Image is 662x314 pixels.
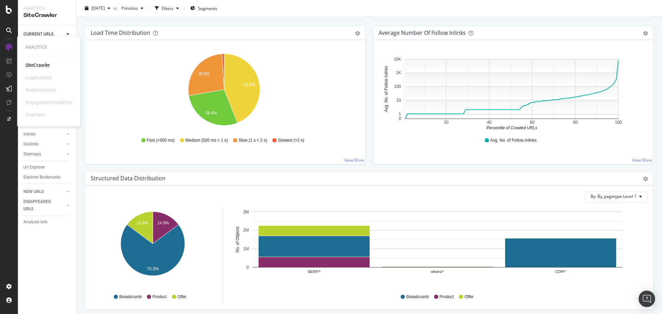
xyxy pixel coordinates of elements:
text: 26.8% [198,71,210,76]
a: CURRENT URLS [23,31,64,38]
text: 0 [399,116,401,121]
text: 40 [487,120,492,125]
div: Outlinks [23,141,39,148]
text: 60 [530,120,535,125]
button: Segments [188,3,220,14]
text: 80 [573,120,578,125]
a: Outlinks [23,141,64,148]
svg: A chart. [91,51,358,131]
svg: A chart. [379,51,645,131]
div: DISAPPEARED URLS [23,198,58,213]
text: CDP/* [555,270,566,274]
text: 43.9% [243,82,255,87]
span: vs [113,5,119,11]
svg: A chart. [232,207,643,287]
text: 14.9% [137,221,148,225]
div: Open Intercom Messenger [639,291,655,307]
div: Analytics [26,44,72,50]
span: 2025 Sep. 3rd [91,5,105,11]
button: Filters [152,3,182,14]
div: gear [643,176,648,181]
text: 1K [396,70,401,75]
span: Breadcrumb [119,294,142,300]
a: Explorer Bookmarks [23,174,71,181]
text: 100 [615,120,622,125]
text: 3M [243,210,249,214]
span: Avg. No. of Follow Inlinks [490,138,537,143]
text: 20 [444,120,449,125]
button: [DATE] [82,3,113,14]
a: SiteCrawler [26,62,50,69]
span: Slowest (>2 s) [278,138,304,143]
text: Avg. No. of Follow Inlinks [384,66,389,113]
div: Explorer Bookmarks [23,174,61,181]
div: LogAnalyzer [26,74,52,81]
a: View More [632,157,652,163]
a: Url Explorer [23,164,71,171]
div: Inlinks [23,131,36,138]
span: Medium (500 ms < 1 s) [185,138,228,143]
text: 28.4% [205,111,217,115]
span: Offer [464,294,473,300]
div: Analytics [23,6,71,11]
span: Offer [178,294,187,300]
text: 1 [399,111,401,116]
div: Overview [26,111,45,118]
div: Filters [162,5,173,11]
div: SiteCrawler [23,11,71,19]
div: Average Number of Follow Inlinks [379,29,466,36]
div: CURRENT URLS [23,31,53,38]
a: Analysis Info [23,219,71,226]
div: Sitemaps [23,151,41,158]
text: 0 [247,265,249,270]
a: Sitemaps [23,151,64,158]
div: Analysis Info [23,219,48,226]
text: 2M [243,228,249,233]
div: RealKeywords [26,87,56,93]
text: 14.9% [157,221,169,225]
text: SERP/* [308,270,321,274]
div: gear [355,31,360,36]
button: By: By_pagetype Level 1 [585,191,648,202]
text: others/* [431,270,444,274]
text: 70.3% [147,266,159,271]
text: 10 [397,98,401,103]
a: NEW URLS [23,188,64,195]
text: No. of Objects [235,226,240,253]
span: Breadcrumb [406,294,429,300]
span: Slow (1 s < 2 s) [239,138,267,143]
text: Percentile of Crawled URLs [487,125,537,130]
div: NEW URLS [23,188,44,195]
button: Previous [119,3,146,14]
div: EngagementAnalytics [26,99,72,106]
a: Inlinks [23,131,64,138]
span: Fast (<500 ms) [147,138,175,143]
div: gear [643,31,648,36]
text: 1M [243,246,249,251]
div: Structured Data Distribution [91,175,165,182]
text: 10K [394,57,401,62]
span: Product [440,294,454,300]
span: Previous [119,5,138,11]
text: 100 [394,84,401,89]
svg: A chart. [92,207,213,287]
span: By: By_pagetype Level 1 [591,193,636,199]
div: Load Time Distribution [91,29,150,36]
a: DISAPPEARED URLS [23,198,64,213]
a: View More [344,157,364,163]
div: Url Explorer [23,164,45,171]
span: Segments [198,5,217,11]
span: Product [152,294,167,300]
